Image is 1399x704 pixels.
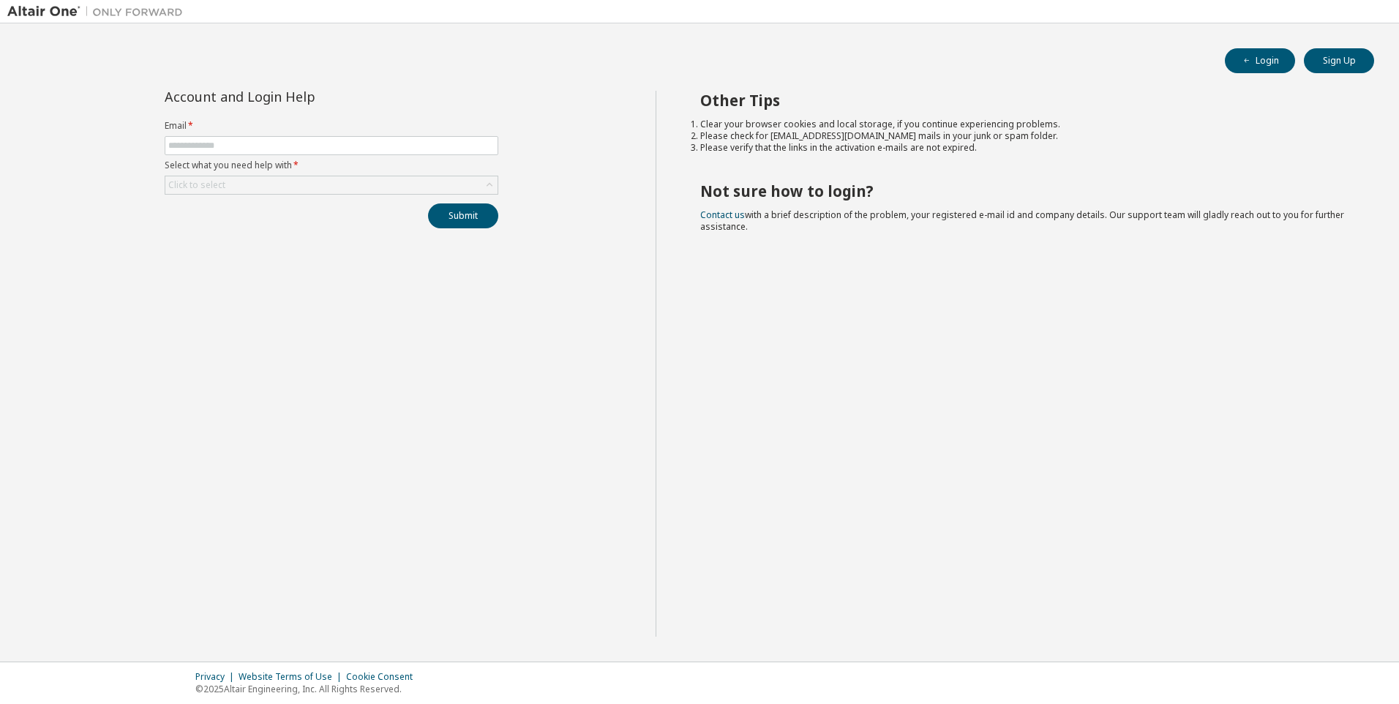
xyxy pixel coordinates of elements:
div: Click to select [165,176,498,194]
button: Login [1225,48,1295,73]
li: Please verify that the links in the activation e-mails are not expired. [700,142,1349,154]
a: Contact us [700,209,745,221]
div: Website Terms of Use [239,671,346,683]
label: Select what you need help with [165,160,498,171]
button: Sign Up [1304,48,1374,73]
p: © 2025 Altair Engineering, Inc. All Rights Reserved. [195,683,421,695]
div: Privacy [195,671,239,683]
h2: Other Tips [700,91,1349,110]
div: Cookie Consent [346,671,421,683]
label: Email [165,120,498,132]
span: with a brief description of the problem, your registered e-mail id and company details. Our suppo... [700,209,1344,233]
img: Altair One [7,4,190,19]
li: Clear your browser cookies and local storage, if you continue experiencing problems. [700,119,1349,130]
li: Please check for [EMAIL_ADDRESS][DOMAIN_NAME] mails in your junk or spam folder. [700,130,1349,142]
div: Account and Login Help [165,91,432,102]
button: Submit [428,203,498,228]
h2: Not sure how to login? [700,181,1349,201]
div: Click to select [168,179,225,191]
